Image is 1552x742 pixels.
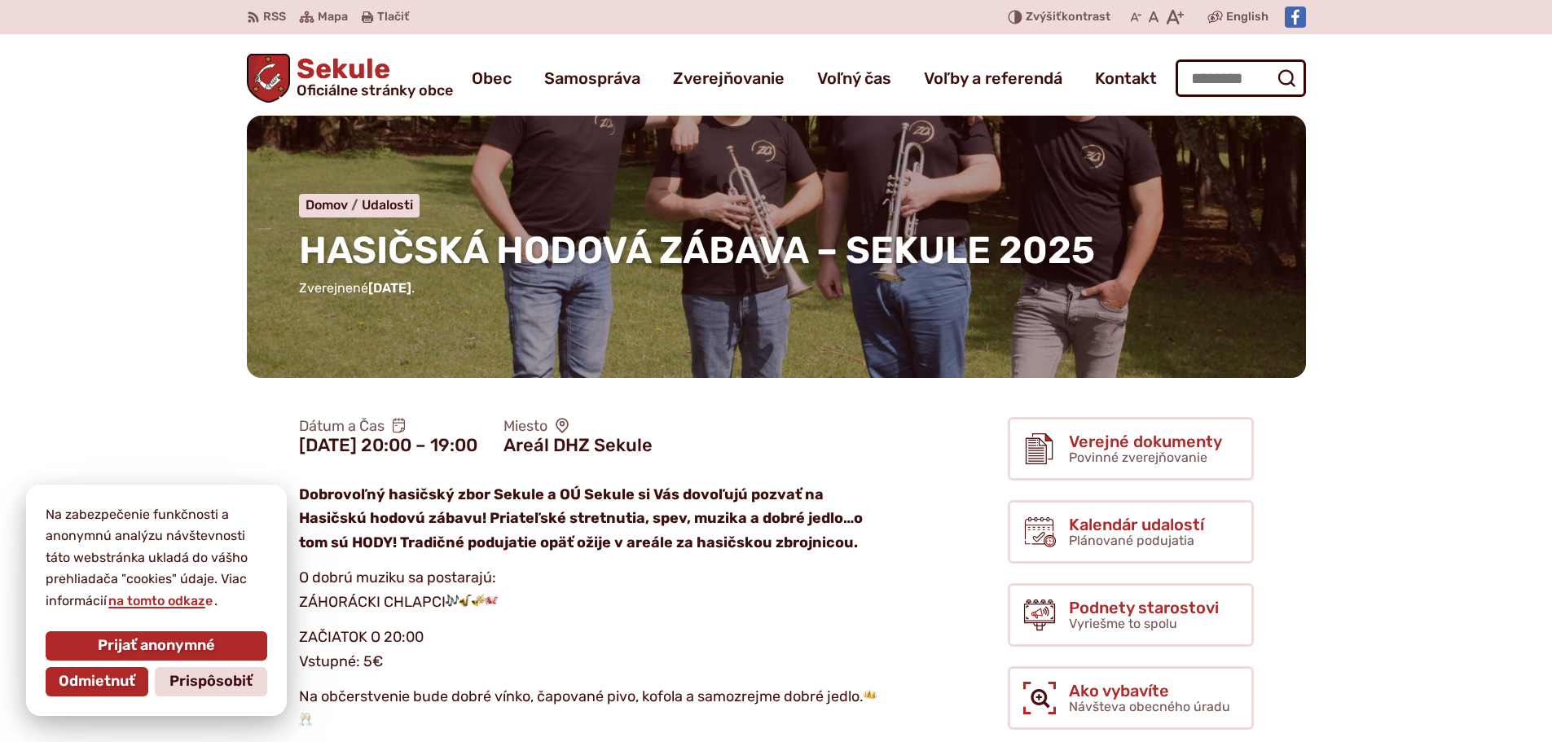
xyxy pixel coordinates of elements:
[169,673,253,691] span: Prispôsobiť
[306,197,348,213] span: Domov
[924,55,1062,101] a: Voľby a referendá
[46,631,267,661] button: Prijať anonymné
[446,594,459,607] img: 🎶
[1069,616,1177,631] span: Vyriešme to spolu
[1069,682,1230,700] span: Ako vybavíte
[1008,583,1254,647] a: Podnety starostovi Vyriešme to spolu
[299,485,863,551] strong: Dobrovoľný hasičský zbor Sekule a OÚ Sekule si Vás dovoľujú pozvať na Hasičskú hodovú zábavu! Pri...
[1008,500,1254,564] a: Kalendár udalostí Plánované podujatia
[299,685,877,733] p: Na občerstvenie bude dobré vínko, čapované pivo, kofola a samozrejme dobré jedlo.
[299,566,877,614] p: O dobrú muziku sa postarajú: ZÁHORÁCKI CHLAPCI
[299,435,477,456] figcaption: [DATE] 20:00 – 19:00
[1069,599,1219,617] span: Podnety starostovi
[1069,450,1207,465] span: Povinné zverejňovanie
[1008,417,1254,481] a: Verejné dokumenty Povinné zverejňovanie
[368,280,411,296] span: [DATE]
[247,54,291,103] img: Prejsť na domovskú stránku
[377,11,409,24] span: Tlačiť
[1223,7,1272,27] a: English
[503,417,653,436] span: Miesto
[1226,7,1268,27] span: English
[362,197,413,213] a: Udalosti
[472,594,485,607] img: 🎺
[1026,11,1110,24] span: kontrast
[107,593,214,608] a: na tomto odkaze
[297,83,453,98] span: Oficiálne stránky obce
[59,673,135,691] span: Odmietnuť
[98,637,215,655] span: Prijať anonymné
[1069,699,1230,714] span: Návšteva obecného úradu
[472,55,512,101] a: Obec
[299,278,1254,299] p: Zverejnené .
[1285,7,1306,28] img: Prejsť na Facebook stránku
[817,55,891,101] a: Voľný čas
[1069,432,1222,450] span: Verejné dokumenty
[46,504,267,612] p: Na zabezpečenie funkčnosti a anonymnú analýzu návštevnosti táto webstránka ukladá do vášho prehli...
[299,417,477,436] span: Dátum a Čas
[299,626,877,674] p: ZAČIATOK O 20:00 Vstupné: 5€
[299,713,312,726] img: 🥂
[299,228,1095,273] span: HASIČSKÁ HODOVÁ ZÁBAVA – SEKULE 2025
[1069,533,1194,548] span: Plánované podujatia
[485,594,498,607] img: 🪗
[155,667,267,696] button: Prispôsobiť
[673,55,785,101] a: Zverejňovanie
[1069,516,1204,533] span: Kalendár udalostí
[318,7,348,27] span: Mapa
[1008,666,1254,730] a: Ako vybavíte Návšteva obecného úradu
[306,197,362,213] a: Domov
[263,7,286,27] span: RSS
[459,594,472,607] img: 🎷
[864,688,877,701] img: 🍻
[290,55,453,98] span: Sekule
[1095,55,1157,101] a: Kontakt
[46,667,148,696] button: Odmietnuť
[247,54,454,103] a: Logo Sekule, prejsť na domovskú stránku.
[503,435,653,456] figcaption: Areál DHZ Sekule
[1026,10,1062,24] span: Zvýšiť
[544,55,640,101] a: Samospráva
